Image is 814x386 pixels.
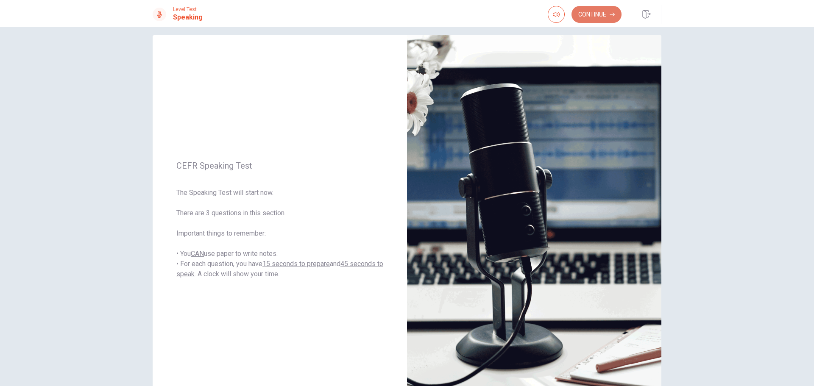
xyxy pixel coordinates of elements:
span: CEFR Speaking Test [176,161,383,171]
u: CAN [191,250,204,258]
h1: Speaking [173,12,203,22]
span: Level Test [173,6,203,12]
u: 15 seconds to prepare [262,260,330,268]
button: Continue [571,6,622,23]
span: The Speaking Test will start now. There are 3 questions in this section. Important things to reme... [176,188,383,279]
